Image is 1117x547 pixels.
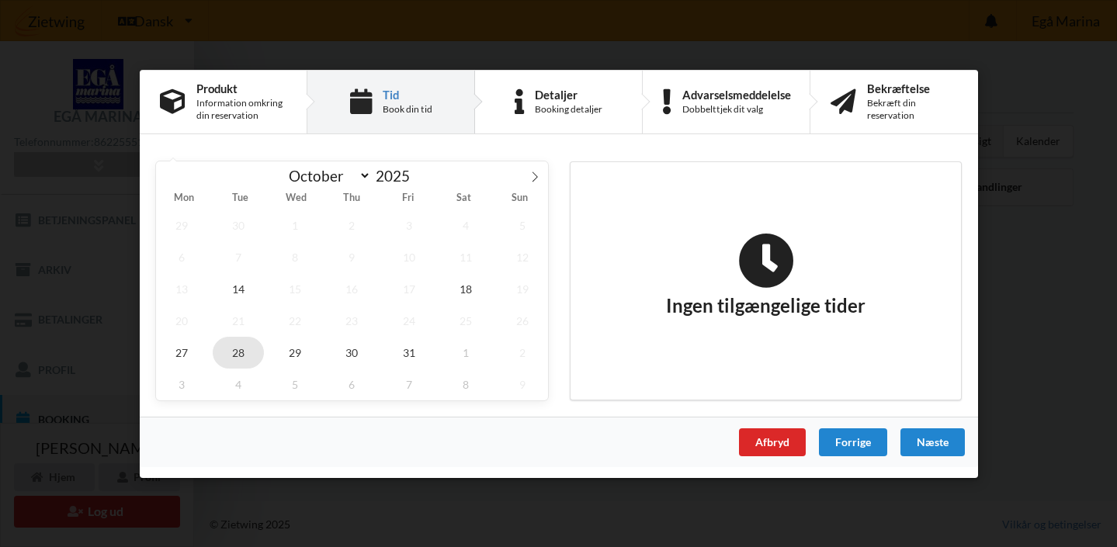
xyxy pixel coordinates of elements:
[440,272,491,304] span: October 18, 2025
[738,428,805,455] div: Afbryd
[380,193,435,203] span: Fri
[497,241,548,272] span: October 12, 2025
[213,368,264,400] span: November 4, 2025
[440,336,491,368] span: November 1, 2025
[269,241,321,272] span: October 8, 2025
[281,166,371,185] select: Month
[497,272,548,304] span: October 19, 2025
[326,209,377,241] span: October 2, 2025
[491,193,547,203] span: Sun
[156,209,207,241] span: September 29, 2025
[440,368,491,400] span: November 8, 2025
[269,304,321,336] span: October 22, 2025
[867,97,958,122] div: Bekræft din reservation
[269,336,321,368] span: October 29, 2025
[383,304,434,336] span: October 24, 2025
[682,88,790,100] div: Advarselsmeddelelse
[818,428,886,455] div: Forrige
[497,304,548,336] span: October 26, 2025
[156,304,207,336] span: October 20, 2025
[382,103,432,116] div: Book din tid
[383,272,434,304] span: October 17, 2025
[382,88,432,100] div: Tid
[268,193,324,203] span: Wed
[156,272,207,304] span: October 13, 2025
[269,209,321,241] span: October 1, 2025
[666,232,866,317] h2: Ingen tilgængelige tider
[213,241,264,272] span: October 7, 2025
[535,103,602,116] div: Booking detaljer
[213,209,264,241] span: September 30, 2025
[682,103,790,116] div: Dobbelttjek dit valg
[326,336,377,368] span: October 30, 2025
[497,209,548,241] span: October 5, 2025
[900,428,964,455] div: Næste
[212,193,268,203] span: Tue
[326,272,377,304] span: October 16, 2025
[440,304,491,336] span: October 25, 2025
[440,209,491,241] span: October 4, 2025
[324,193,380,203] span: Thu
[156,193,212,203] span: Mon
[269,368,321,400] span: November 5, 2025
[156,336,207,368] span: October 27, 2025
[213,272,264,304] span: October 14, 2025
[497,336,548,368] span: November 2, 2025
[326,241,377,272] span: October 9, 2025
[867,81,958,94] div: Bekræftelse
[156,241,207,272] span: October 6, 2025
[383,336,434,368] span: October 31, 2025
[196,97,286,122] div: Information omkring din reservation
[535,88,602,100] div: Detaljer
[326,368,377,400] span: November 6, 2025
[156,368,207,400] span: November 3, 2025
[213,304,264,336] span: October 21, 2025
[371,167,422,185] input: Year
[383,209,434,241] span: October 3, 2025
[326,304,377,336] span: October 23, 2025
[435,193,491,203] span: Sat
[196,81,286,94] div: Produkt
[440,241,491,272] span: October 11, 2025
[497,368,548,400] span: November 9, 2025
[269,272,321,304] span: October 15, 2025
[383,368,434,400] span: November 7, 2025
[383,241,434,272] span: October 10, 2025
[213,336,264,368] span: October 28, 2025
